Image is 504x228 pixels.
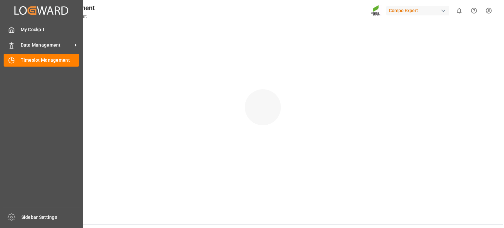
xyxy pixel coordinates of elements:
[4,54,79,67] a: Timeslot Management
[21,57,79,64] span: Timeslot Management
[467,3,481,18] button: Help Center
[386,4,452,17] button: Compo Expert
[21,214,80,221] span: Sidebar Settings
[371,5,382,16] img: Screenshot%202023-09-29%20at%2010.02.21.png_1712312052.png
[21,42,73,49] span: Data Management
[21,26,79,33] span: My Cockpit
[4,23,79,36] a: My Cockpit
[452,3,467,18] button: show 0 new notifications
[386,6,449,15] div: Compo Expert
